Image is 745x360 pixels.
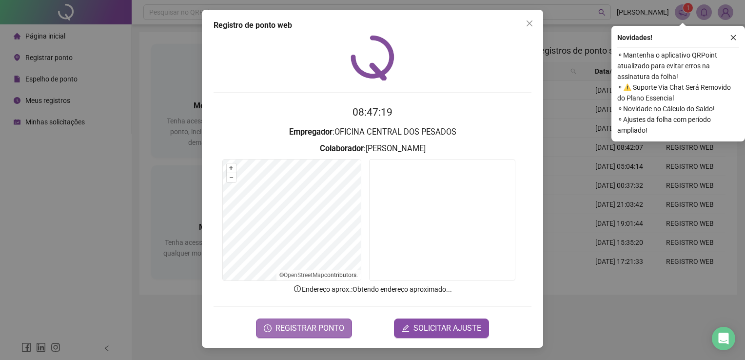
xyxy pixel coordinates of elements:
button: Close [522,16,537,31]
strong: Empregador [289,127,333,137]
h3: : OFICINA CENTRAL DOS PESADOS [214,126,531,139]
p: Endereço aprox. : Obtendo endereço aproximado... [214,284,531,295]
span: ⚬ Mantenha o aplicativo QRPoint atualizado para evitar erros na assinatura da folha! [617,50,739,82]
strong: Colaborador [320,144,364,153]
span: ⚬ Novidade no Cálculo do Saldo! [617,103,739,114]
span: close [730,34,737,41]
div: Open Intercom Messenger [712,327,735,350]
button: editSOLICITAR AJUSTE [394,319,489,338]
span: info-circle [293,284,302,293]
span: Novidades ! [617,32,652,43]
span: SOLICITAR AJUSTE [413,322,481,334]
li: © contributors. [279,272,358,279]
button: REGISTRAR PONTO [256,319,352,338]
span: clock-circle [264,324,272,332]
span: REGISTRAR PONTO [275,322,344,334]
div: Registro de ponto web [214,20,531,31]
span: edit [402,324,410,332]
a: OpenStreetMap [284,272,324,279]
span: ⚬ Ajustes da folha com período ampliado! [617,114,739,136]
span: close [526,20,533,27]
button: + [227,163,236,173]
span: ⚬ ⚠️ Suporte Via Chat Será Removido do Plano Essencial [617,82,739,103]
time: 08:47:19 [353,106,392,118]
img: QRPoint [351,35,394,80]
button: – [227,173,236,182]
h3: : [PERSON_NAME] [214,142,531,155]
